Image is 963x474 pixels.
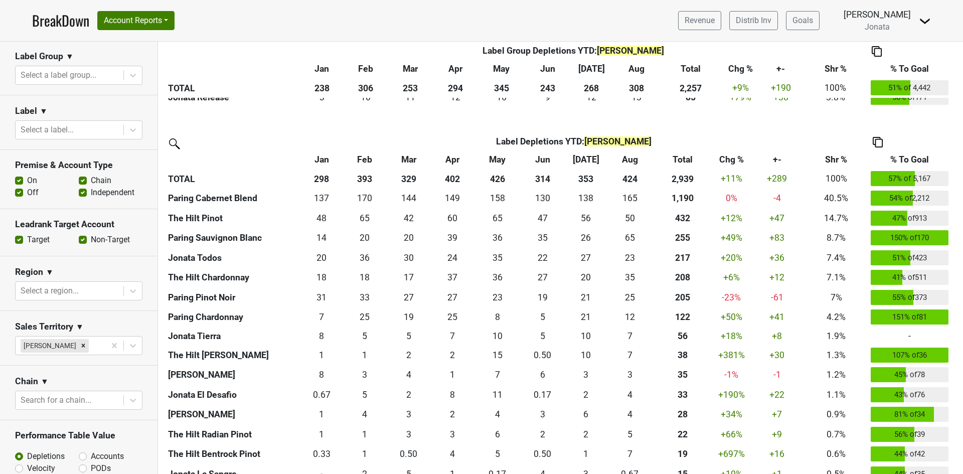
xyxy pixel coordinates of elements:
[166,169,300,189] th: TOTAL
[660,78,722,98] th: 2,257
[302,251,341,264] div: 20
[610,212,650,225] div: 50
[750,150,805,169] th: +-: activate to sort column ascending
[752,291,802,304] div: -61
[524,310,562,324] div: 5
[713,287,750,307] td: -23 %
[655,192,710,205] div: 1,190
[564,208,607,228] td: 55.587
[166,248,300,268] th: Jonata Todos
[389,330,428,343] div: 5
[865,22,890,32] span: Jonata
[521,327,564,345] td: 5
[300,78,344,98] th: 238
[524,212,562,225] div: 47
[389,212,428,225] div: 42
[433,212,472,225] div: 60
[567,192,605,205] div: 138
[346,310,384,324] div: 25
[752,330,802,343] div: +8
[91,450,124,462] label: Accounts
[524,271,562,284] div: 27
[678,11,721,30] a: Revenue
[343,327,386,345] td: 5
[803,78,868,98] td: 100%
[27,234,50,246] label: Target
[302,310,341,324] div: 7
[431,169,474,189] th: 402
[387,189,431,209] td: 143.597
[476,212,519,225] div: 65
[655,212,710,225] div: 432
[713,169,750,189] td: +11 %
[476,310,519,324] div: 8
[524,349,562,362] div: 0.50
[433,271,472,284] div: 37
[564,189,607,209] td: 137.527
[653,228,713,248] th: 254.833
[15,160,142,171] h3: Premise & Account Type
[387,228,431,248] td: 20.333
[300,327,343,345] td: 7.913
[302,291,341,304] div: 31
[521,208,564,228] td: 46.998
[474,228,521,248] td: 36.417
[570,60,613,78] th: Jul: activate to sort column ascending
[713,208,750,228] td: +12 %
[752,251,802,264] div: +36
[431,208,474,228] td: 59.583
[732,83,749,93] span: +9%
[476,330,519,343] div: 10
[607,189,652,209] td: 164.585
[610,310,650,324] div: 12
[805,208,868,228] td: 14.7%
[431,150,474,169] th: Apr: activate to sort column ascending
[346,192,384,205] div: 170
[474,248,521,268] td: 34.665
[387,345,431,365] td: 1.67
[474,169,521,189] th: 426
[607,307,652,328] td: 12
[387,150,431,169] th: Mar: activate to sort column ascending
[431,307,474,328] td: 25.333
[431,327,474,345] td: 6.917
[713,327,750,345] td: +18 %
[166,287,300,307] th: Paring Pinot Noir
[389,192,428,205] div: 144
[570,78,613,98] th: 268
[433,349,472,362] div: 2
[344,78,387,98] th: 306
[564,268,607,288] td: 20.083
[476,271,519,284] div: 36
[343,132,805,150] th: Label Depletions YTD :
[474,345,521,365] td: 14.667
[722,60,759,78] th: Chg %: activate to sort column ascending
[803,60,868,78] th: Shr %: activate to sort column ascending
[713,268,750,288] td: +6 %
[607,150,652,169] th: Aug: activate to sort column ascending
[166,189,300,209] th: Paring Cabernet Blend
[300,208,343,228] td: 48.326
[387,365,431,385] td: 4.083
[713,248,750,268] td: +20 %
[752,192,802,205] div: -4
[431,268,474,288] td: 36.836
[567,231,605,244] div: 26
[653,189,713,209] th: 1189.995
[521,268,564,288] td: 27.084
[653,307,713,328] th: 122.254
[564,228,607,248] td: 26
[389,349,428,362] div: 2
[387,268,431,288] td: 16.501
[653,248,713,268] th: 216.974
[607,169,652,189] th: 424
[524,291,562,304] div: 19
[302,231,341,244] div: 14
[346,231,384,244] div: 20
[302,271,341,284] div: 18
[433,192,472,205] div: 149
[474,307,521,328] td: 8.17
[655,349,710,362] div: 38
[655,231,710,244] div: 255
[607,345,652,365] td: 6.833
